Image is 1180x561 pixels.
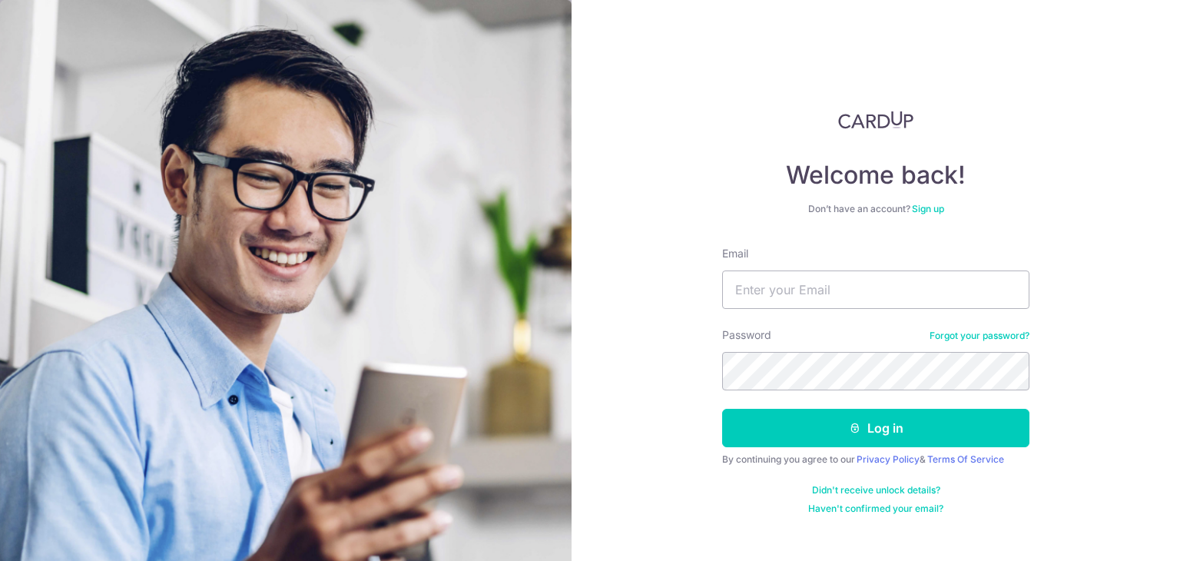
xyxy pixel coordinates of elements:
[808,503,943,515] a: Haven't confirmed your email?
[838,111,913,129] img: CardUp Logo
[722,327,771,343] label: Password
[722,271,1029,309] input: Enter your Email
[812,484,940,496] a: Didn't receive unlock details?
[930,330,1029,342] a: Forgot your password?
[927,453,1004,465] a: Terms Of Service
[722,203,1029,215] div: Don’t have an account?
[722,453,1029,466] div: By continuing you agree to our &
[722,409,1029,447] button: Log in
[912,203,944,214] a: Sign up
[722,246,748,261] label: Email
[857,453,920,465] a: Privacy Policy
[722,160,1029,191] h4: Welcome back!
